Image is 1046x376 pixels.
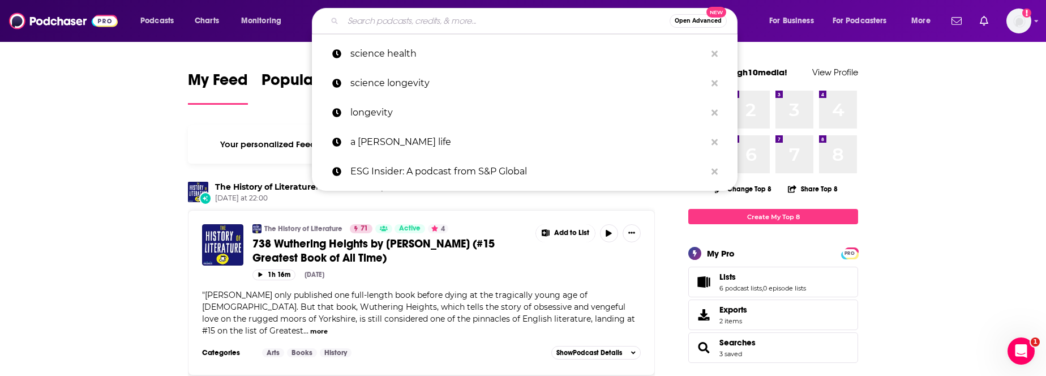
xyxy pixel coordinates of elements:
[350,39,706,69] p: science health
[187,12,226,30] a: Charts
[132,12,188,30] button: open menu
[833,13,887,29] span: For Podcasters
[312,127,738,157] a: a [PERSON_NAME] life
[536,224,595,242] button: Show More Button
[688,332,858,363] span: Searches
[1022,8,1031,18] svg: Add a profile image
[1006,8,1031,33] span: Logged in as high10media
[975,11,993,31] a: Show notifications dropdown
[769,13,814,29] span: For Business
[252,270,295,280] button: 1h 16m
[233,12,296,30] button: open menu
[762,284,763,292] span: ,
[310,327,328,336] button: more
[719,350,742,358] a: 3 saved
[825,12,903,30] button: open menu
[264,224,342,233] a: The History of Literature
[303,326,308,336] span: ...
[215,182,316,192] a: The History of Literature
[1008,337,1035,365] iframe: Intercom live chat
[688,209,858,224] a: Create My Top 8
[350,98,706,127] p: longevity
[787,178,838,200] button: Share Top 8
[188,125,655,164] div: Your personalized Feed is curated based on the Podcasts, Creators, Users, and Lists that you Follow.
[215,194,407,203] span: [DATE] at 22:00
[688,300,858,330] a: Exports
[623,224,641,242] button: Show More Button
[188,70,248,105] a: My Feed
[843,249,856,257] a: PRO
[188,70,248,96] span: My Feed
[1031,337,1040,347] span: 1
[350,224,372,233] a: 71
[395,224,425,233] a: Active
[903,12,945,30] button: open menu
[719,305,747,315] span: Exports
[350,127,706,157] p: a wilder life
[399,223,421,234] span: Active
[261,70,358,96] span: Popular Feed
[843,249,856,258] span: PRO
[670,14,727,28] button: Open AdvancedNew
[202,224,243,266] img: 738 Wuthering Heights by Emily Brontë (#15 Greatest Book of All Time)
[719,337,756,348] a: Searches
[554,229,589,237] span: Add to List
[947,11,966,31] a: Show notifications dropdown
[706,7,727,18] span: New
[9,10,118,32] img: Podchaser - Follow, Share and Rate Podcasts
[323,8,748,34] div: Search podcasts, credits, & more...
[252,224,261,233] img: The History of Literature
[675,18,722,24] span: Open Advanced
[252,237,528,265] a: 738 Wuthering Heights by [PERSON_NAME] (#15 Greatest Book of All Time)
[688,67,787,78] a: Welcome high10media!
[312,157,738,186] a: ESG Insider: A podcast from S&P Global
[140,13,174,29] span: Podcasts
[202,290,635,336] span: [PERSON_NAME] only published one full-length book before dying at the tragically young age of [DE...
[312,39,738,69] a: science health
[1006,8,1031,33] img: User Profile
[719,317,747,325] span: 2 items
[199,192,212,204] div: New Episode
[312,98,738,127] a: longevity
[428,224,448,233] button: 4
[719,272,736,282] span: Lists
[1006,8,1031,33] button: Show profile menu
[350,157,706,186] p: ESG Insider: A podcast from S&P Global
[305,271,324,279] div: [DATE]
[252,237,495,265] span: 738 Wuthering Heights by [PERSON_NAME] (#15 Greatest Book of All Time)
[556,349,622,357] span: Show Podcast Details
[707,248,735,259] div: My Pro
[763,284,806,292] a: 0 episode lists
[202,348,253,357] h3: Categories
[241,13,281,29] span: Monitoring
[688,267,858,297] span: Lists
[692,307,715,323] span: Exports
[361,223,368,234] span: 71
[320,348,351,357] a: History
[719,284,762,292] a: 6 podcast lists
[761,12,828,30] button: open menu
[350,69,706,98] p: science longevity
[261,70,358,105] a: Popular Feed
[195,13,219,29] span: Charts
[812,67,858,78] a: View Profile
[708,182,778,196] button: Change Top 8
[911,13,931,29] span: More
[719,272,806,282] a: Lists
[551,346,641,360] button: ShowPodcast Details
[343,12,670,30] input: Search podcasts, credits, & more...
[692,274,715,290] a: Lists
[262,348,284,357] a: Arts
[287,348,317,357] a: Books
[312,69,738,98] a: science longevity
[692,340,715,356] a: Searches
[188,182,208,202] img: The History of Literature
[202,290,635,336] span: "
[215,182,407,193] h3: released a new episode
